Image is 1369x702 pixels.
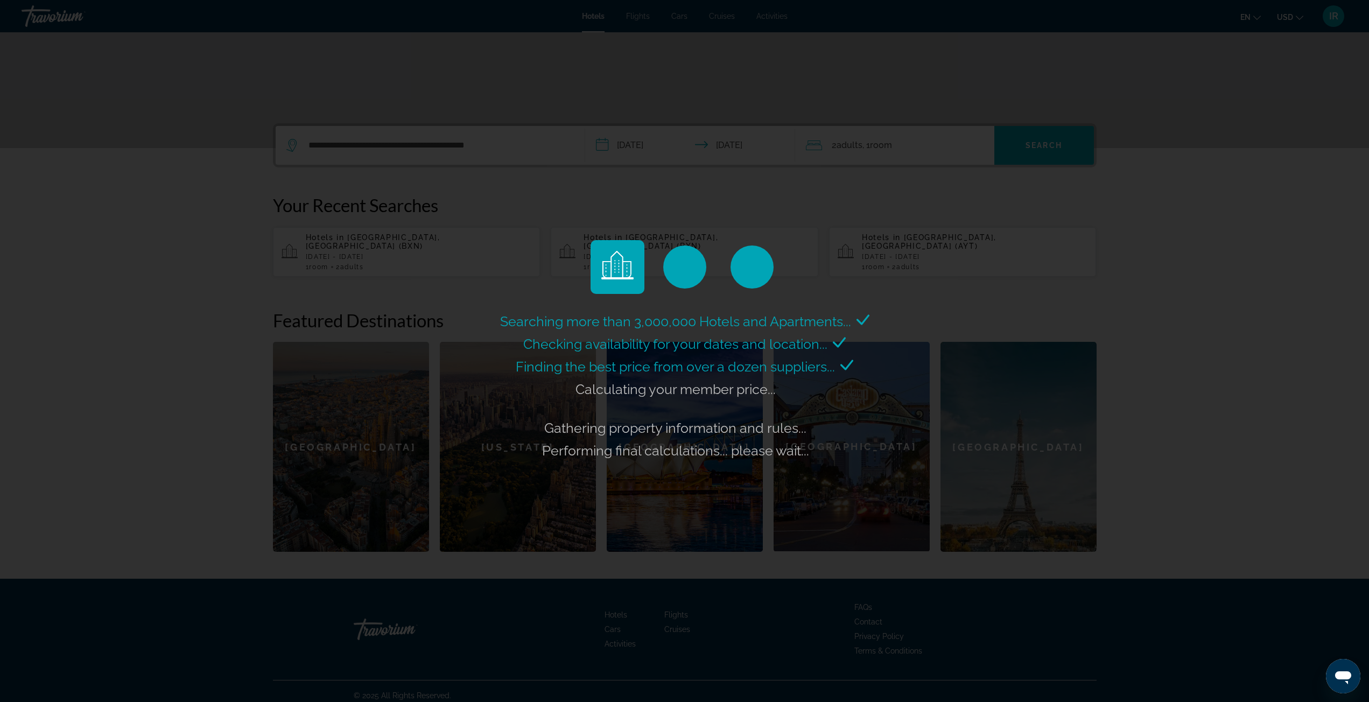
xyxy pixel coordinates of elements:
span: Checking availability for your dates and location... [523,336,827,352]
span: Finding the best price from over a dozen suppliers... [516,359,835,375]
span: Performing final calculations... please wait... [542,443,809,459]
iframe: Button to launch messaging window [1326,659,1360,693]
span: Gathering property information and rules... [544,420,806,436]
span: Searching more than 3,000,000 Hotels and Apartments... [500,313,851,329]
span: Calculating your member price... [575,381,776,397]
